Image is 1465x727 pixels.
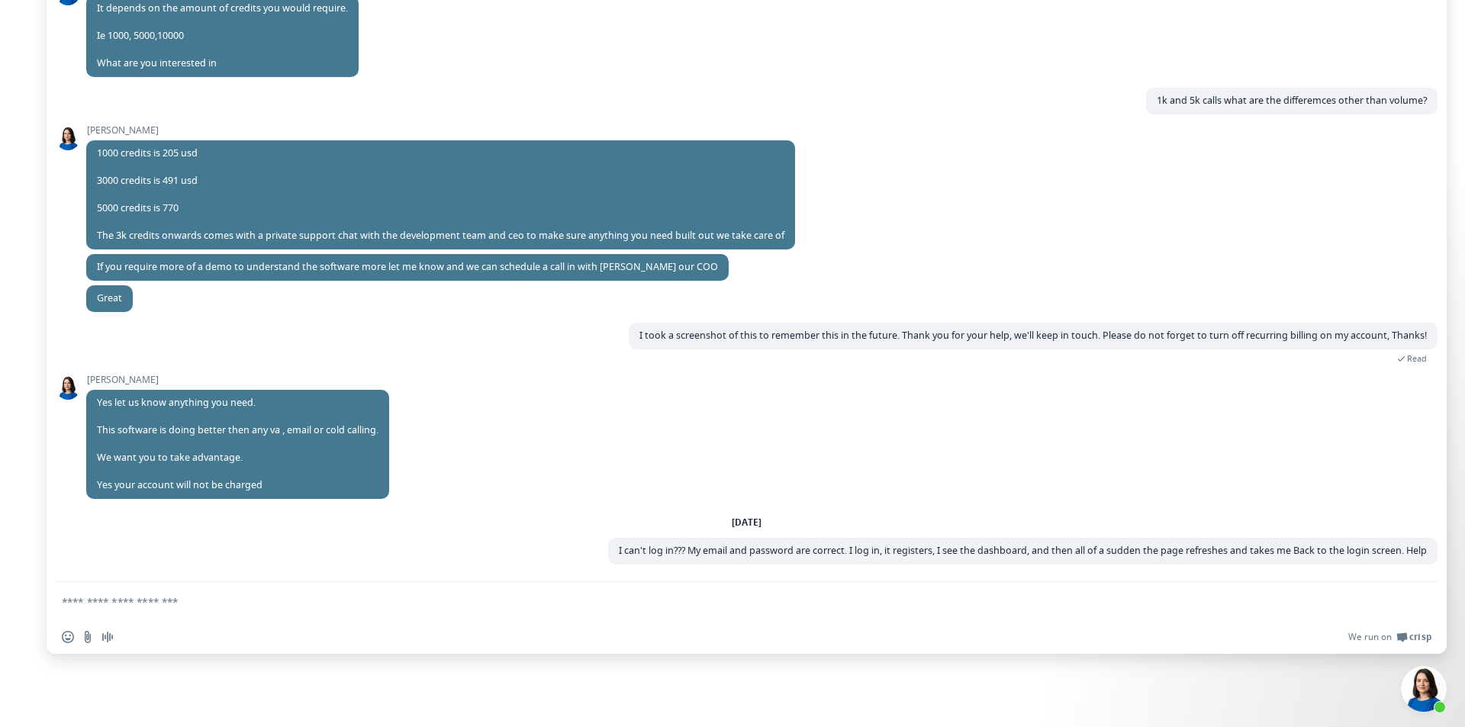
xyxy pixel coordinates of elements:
span: I took a screenshot of this to remember this in the future. Thank you for your help, we'll keep i... [639,329,1427,342]
span: If you require more of a demo to understand the software more let me know and we can schedule a c... [97,260,718,273]
span: It depends on the amount of credits you would require. Ie 1000, 5000,10000 What are you intereste... [97,2,348,69]
span: [PERSON_NAME] [86,375,389,385]
span: Send a file [82,631,94,643]
span: [PERSON_NAME] [86,125,795,136]
span: Great [97,291,122,304]
a: We run onCrisp [1348,631,1431,643]
span: 1k and 5k calls what are the differemces other than volume? [1157,94,1427,107]
div: [DATE] [732,518,761,527]
span: Audio message [101,631,114,643]
span: Crisp [1409,631,1431,643]
span: 1000 credits is 205 usd 3000 credits is 491 usd 5000 credits is 770 The 3k credits onwards comes ... [97,146,784,242]
span: Read [1407,353,1427,364]
span: We run on [1348,631,1392,643]
span: Insert an emoji [62,631,74,643]
span: I can't log in??? My email and password are correct. I log in, it registers, I see the dashboard,... [619,544,1427,557]
span: Yes let us know anything you need. This software is doing better then any va , email or cold call... [97,396,378,491]
textarea: Compose your message... [62,595,1398,609]
div: Close chat [1401,666,1447,712]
